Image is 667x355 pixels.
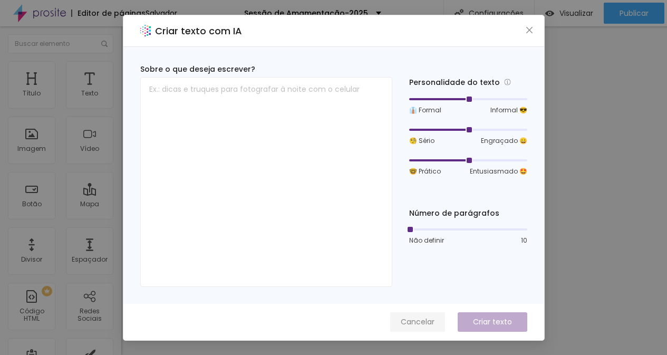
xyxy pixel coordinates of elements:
[409,77,500,88] font: Personalidade do texto
[401,316,434,327] font: Cancelar
[390,312,445,332] button: Cancelar
[470,167,527,176] font: Entusiasmado 🤩
[524,24,535,35] button: Fechar
[490,105,527,114] font: Informal 😎
[409,236,444,245] font: Não definir
[155,24,242,37] font: Criar texto com IA
[458,312,527,332] button: Criar texto
[409,167,441,176] font: 🤓 Prático
[409,136,434,145] font: 🧐 Sério
[409,105,441,114] font: 👔 Formal
[481,136,527,145] font: Engraçado 😄
[409,208,499,218] font: Número de parágrafos
[140,64,255,74] font: Sobre o que deseja escrever?
[521,236,527,245] font: 10
[525,26,534,34] span: fechar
